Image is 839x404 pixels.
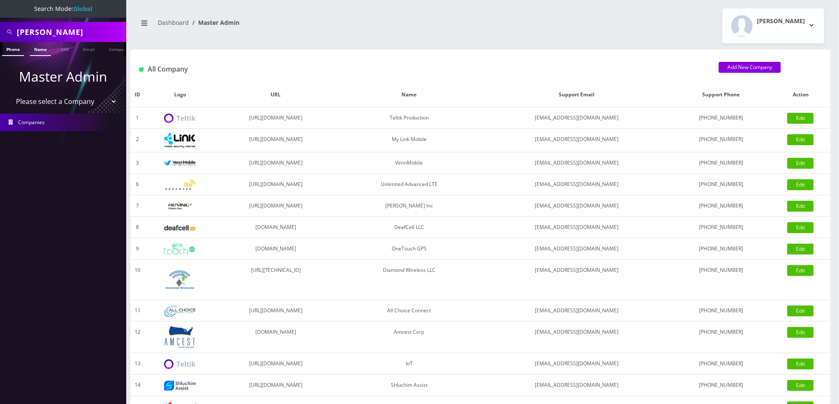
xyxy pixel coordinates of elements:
td: 12 [130,322,144,353]
td: 10 [130,260,144,300]
td: [PHONE_NUMBER] [671,129,771,152]
a: Edit [787,327,814,338]
td: [URL][TECHNICAL_ID] [215,260,336,300]
td: 13 [130,353,144,375]
td: Teltik Production [336,107,482,129]
td: DeafCell LLC [336,217,482,238]
th: ID [130,82,144,107]
td: [PHONE_NUMBER] [671,322,771,353]
td: [PERSON_NAME] Inc [336,195,482,217]
img: Amcest Corp [164,326,196,348]
img: OneTouch GPS [164,244,196,255]
td: [URL][DOMAIN_NAME] [215,375,336,396]
td: [PHONE_NUMBER] [671,238,771,260]
a: Edit [787,265,814,276]
td: [DOMAIN_NAME] [215,322,336,353]
td: [EMAIL_ADDRESS][DOMAIN_NAME] [482,353,671,375]
td: [PHONE_NUMBER] [671,217,771,238]
img: IoT [164,359,196,369]
td: [URL][DOMAIN_NAME] [215,300,336,322]
a: Phone [2,42,24,56]
img: DeafCell LLC [164,225,196,231]
span: Companies [19,119,45,126]
a: Edit [787,113,814,124]
td: [EMAIL_ADDRESS][DOMAIN_NAME] [482,129,671,152]
strong: Global [73,5,92,13]
td: [DOMAIN_NAME] [215,238,336,260]
td: 3 [130,152,144,174]
a: Add New Company [719,62,781,73]
a: SIM [57,42,73,55]
td: 2 [130,129,144,152]
td: Unlimited Advanced LTE [336,174,482,195]
span: Search Mode: [34,5,92,13]
td: [EMAIL_ADDRESS][DOMAIN_NAME] [482,152,671,174]
td: [PHONE_NUMBER] [671,300,771,322]
th: URL [215,82,336,107]
td: [EMAIL_ADDRESS][DOMAIN_NAME] [482,195,671,217]
img: Diamond Wireless LLC [164,264,196,295]
a: Dashboard [158,19,189,27]
img: Rexing Inc [164,202,196,210]
td: [URL][DOMAIN_NAME] [215,174,336,195]
a: Edit [787,359,814,369]
td: [URL][DOMAIN_NAME] [215,353,336,375]
td: [PHONE_NUMBER] [671,174,771,195]
td: 6 [130,174,144,195]
td: My Link Mobile [336,129,482,152]
th: Logo [144,82,215,107]
th: Name [336,82,482,107]
td: [EMAIL_ADDRESS][DOMAIN_NAME] [482,322,671,353]
td: [PHONE_NUMBER] [671,195,771,217]
li: Master Admin [189,18,239,27]
h1: All Company [139,65,706,73]
input: Search All Companies [17,24,124,40]
td: [PHONE_NUMBER] [671,353,771,375]
td: [EMAIL_ADDRESS][DOMAIN_NAME] [482,260,671,300]
td: [EMAIL_ADDRESS][DOMAIN_NAME] [482,300,671,322]
img: Shluchim Assist [164,381,196,391]
td: 14 [130,375,144,396]
td: [EMAIL_ADDRESS][DOMAIN_NAME] [482,217,671,238]
th: Support Phone [671,82,771,107]
td: [EMAIL_ADDRESS][DOMAIN_NAME] [482,107,671,129]
td: 11 [130,300,144,322]
td: [URL][DOMAIN_NAME] [215,152,336,174]
button: [PERSON_NAME] [722,8,824,43]
img: All Company [139,67,143,72]
a: Edit [787,179,814,190]
td: Amcest Corp [336,322,482,353]
a: Edit [787,244,814,255]
td: [PHONE_NUMBER] [671,152,771,174]
td: [PHONE_NUMBER] [671,107,771,129]
td: 8 [130,217,144,238]
a: Edit [787,201,814,212]
td: [PHONE_NUMBER] [671,375,771,396]
th: Support Email [482,82,671,107]
a: Edit [787,158,814,169]
td: [EMAIL_ADDRESS][DOMAIN_NAME] [482,375,671,396]
td: VennMobile [336,152,482,174]
td: [PHONE_NUMBER] [671,260,771,300]
td: [EMAIL_ADDRESS][DOMAIN_NAME] [482,238,671,260]
td: [DOMAIN_NAME] [215,217,336,238]
td: [URL][DOMAIN_NAME] [215,195,336,217]
h2: [PERSON_NAME] [757,18,805,25]
a: Edit [787,134,814,145]
td: Shluchim Assist [336,375,482,396]
a: Edit [787,222,814,233]
img: Unlimited Advanced LTE [164,180,196,190]
td: 7 [130,195,144,217]
img: VennMobile [164,160,196,166]
a: Company [105,42,133,55]
nav: breadcrumb [137,14,474,38]
td: [URL][DOMAIN_NAME] [215,129,336,152]
img: Teltik Production [164,114,196,123]
td: 1 [130,107,144,129]
td: Diamond Wireless LLC [336,260,482,300]
img: My Link Mobile [164,133,196,148]
a: Edit [787,306,814,316]
img: All Choice Connect [164,306,196,317]
td: [URL][DOMAIN_NAME] [215,107,336,129]
a: Email [79,42,99,55]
